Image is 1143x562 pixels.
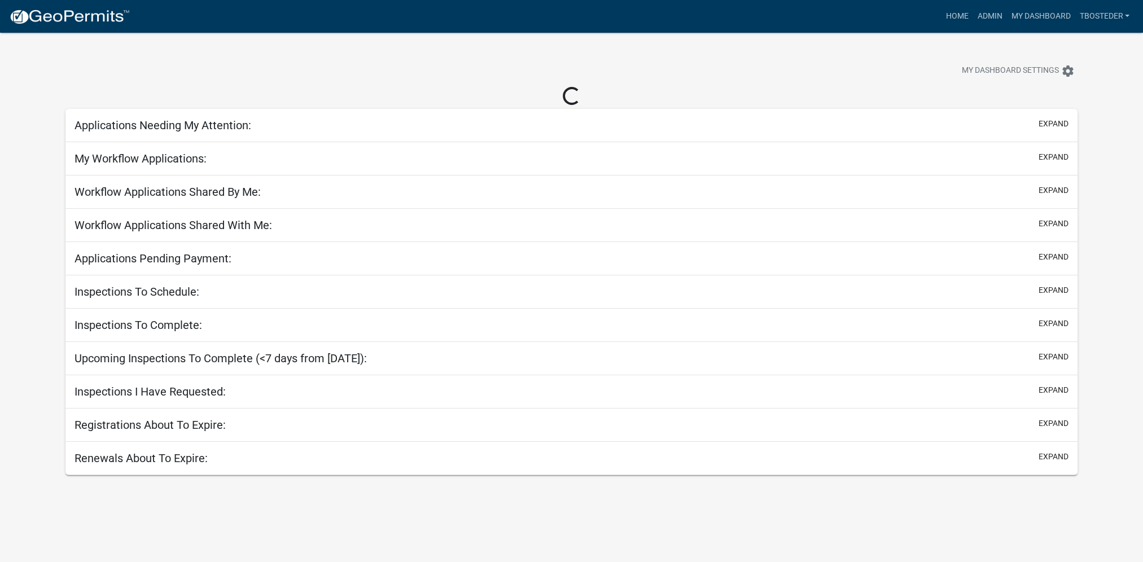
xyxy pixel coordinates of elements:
button: expand [1039,185,1068,196]
h5: Registrations About To Expire: [75,418,226,432]
i: settings [1061,64,1075,78]
h5: Inspections To Schedule: [75,285,199,298]
button: expand [1039,251,1068,263]
h5: Inspections I Have Requested: [75,385,226,398]
button: expand [1039,151,1068,163]
a: My Dashboard [1006,6,1075,27]
button: expand [1039,318,1068,330]
button: expand [1039,351,1068,363]
h5: Applications Needing My Attention: [75,118,251,132]
button: expand [1039,384,1068,396]
button: My Dashboard Settingssettings [953,60,1084,82]
span: My Dashboard Settings [962,64,1059,78]
h5: Applications Pending Payment: [75,252,231,265]
button: expand [1039,451,1068,463]
h5: Inspections To Complete: [75,318,202,332]
h5: My Workflow Applications: [75,152,207,165]
a: tbosteder [1075,6,1134,27]
button: expand [1039,118,1068,130]
button: expand [1039,418,1068,429]
a: Home [941,6,973,27]
h5: Upcoming Inspections To Complete (<7 days from [DATE]): [75,352,367,365]
h5: Workflow Applications Shared By Me: [75,185,261,199]
h5: Workflow Applications Shared With Me: [75,218,272,232]
h5: Renewals About To Expire: [75,451,208,465]
button: expand [1039,218,1068,230]
button: expand [1039,284,1068,296]
a: Admin [973,6,1006,27]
